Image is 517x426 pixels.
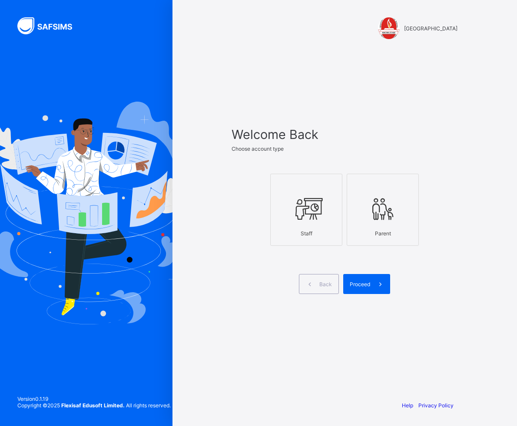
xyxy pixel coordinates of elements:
[17,17,83,34] img: SAFSIMS Logo
[350,281,370,287] span: Proceed
[404,25,457,32] span: [GEOGRAPHIC_DATA]
[232,127,457,142] span: Welcome Back
[418,402,454,409] a: Privacy Policy
[61,402,125,409] strong: Flexisaf Edusoft Limited.
[319,281,332,287] span: Back
[232,145,284,152] span: Choose account type
[351,226,414,241] div: Parent
[402,402,413,409] a: Help
[17,402,171,409] span: Copyright © 2025 All rights reserved.
[17,396,171,402] span: Version 0.1.19
[275,226,338,241] div: Staff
